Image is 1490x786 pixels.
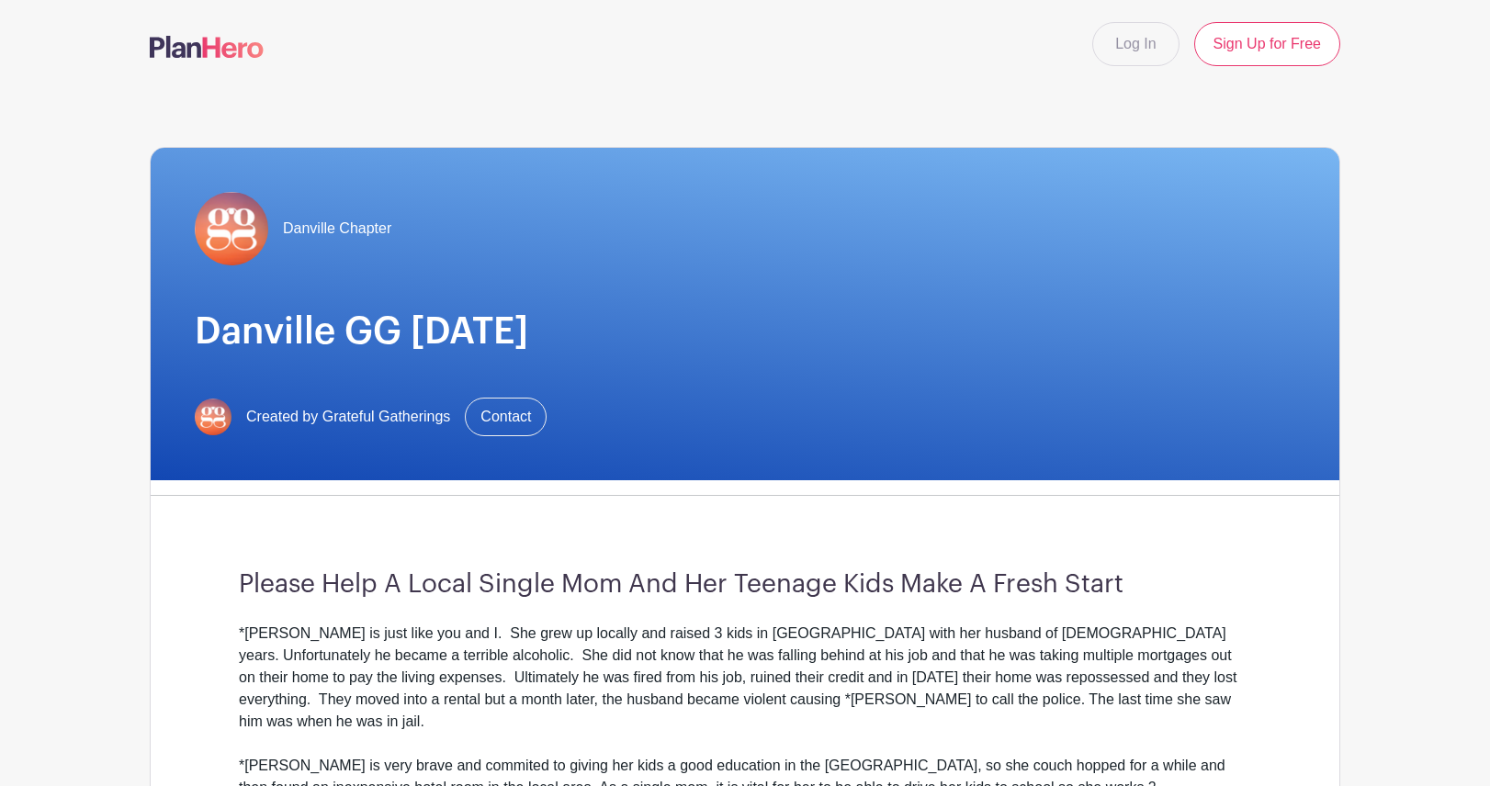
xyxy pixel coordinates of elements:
img: gg-logo-planhero-final.png [195,399,231,435]
a: Log In [1092,22,1179,66]
div: *[PERSON_NAME] is just like you and I. She grew up locally and raised 3 kids in [GEOGRAPHIC_DATA]... [239,623,1251,733]
h1: Danville GG [DATE] [195,309,1295,354]
h3: Please Help A Local Single Mom And Her Teenage Kids Make A Fresh Start [239,569,1251,601]
img: logo-507f7623f17ff9eddc593b1ce0a138ce2505c220e1c5a4e2b4648c50719b7d32.svg [150,36,264,58]
img: gg-logo-planhero-final.png [195,192,268,265]
span: Danville Chapter [283,218,391,240]
a: Contact [465,398,547,436]
span: Created by Grateful Gatherings [246,406,450,428]
a: Sign Up for Free [1194,22,1340,66]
